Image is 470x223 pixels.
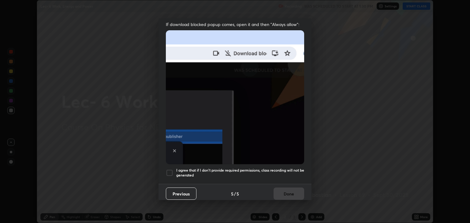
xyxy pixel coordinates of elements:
[166,188,196,200] button: Previous
[166,30,304,164] img: downloads-permission-blocked.gif
[234,191,236,197] h4: /
[237,191,239,197] h4: 5
[166,21,304,27] span: If download blocked popup comes, open it and then "Always allow":
[231,191,233,197] h4: 5
[176,168,304,177] h5: I agree that if I don't provide required permissions, class recording will not be generated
